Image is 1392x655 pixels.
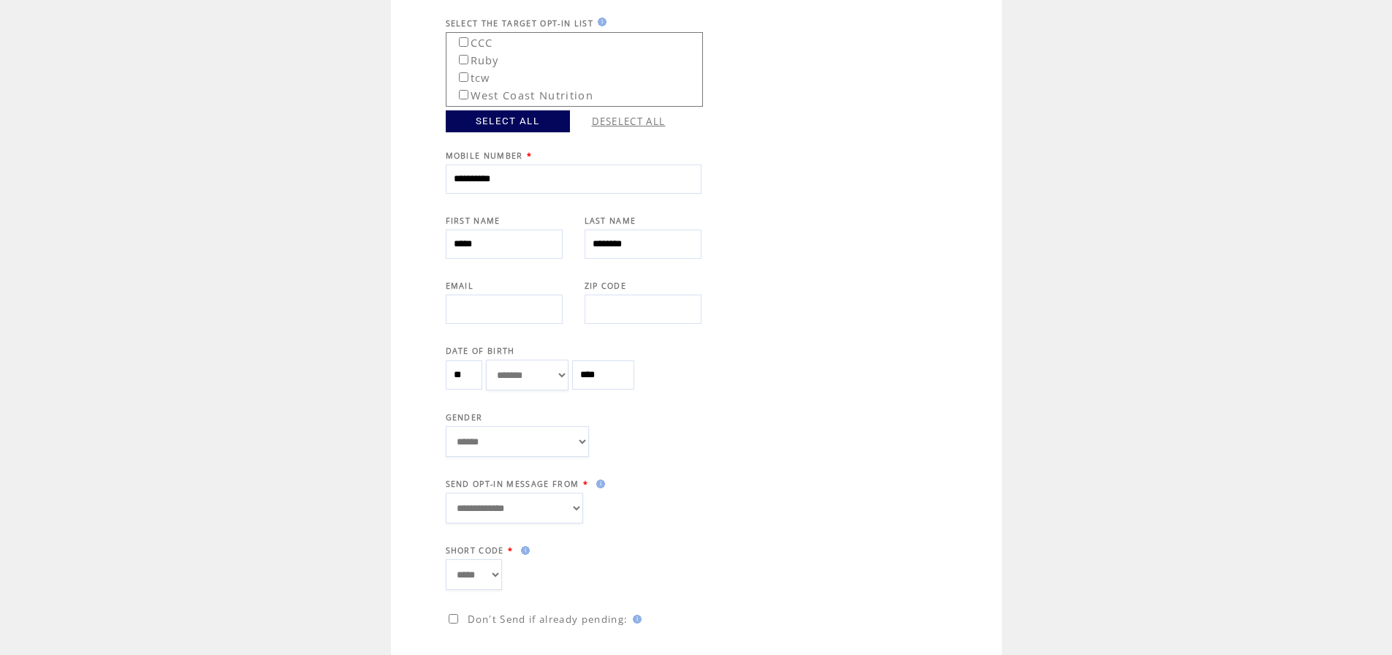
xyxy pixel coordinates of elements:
[459,90,468,99] input: West Coast Nutrition
[446,412,483,423] span: GENDER
[459,72,468,82] input: tcw
[446,281,474,291] span: EMAIL
[468,613,628,626] span: Don't Send if already pending:
[459,55,468,64] input: Ruby
[446,216,501,226] span: FIRST NAME
[628,615,642,624] img: help.gif
[446,151,523,161] span: MOBILE NUMBER
[446,18,594,29] span: SELECT THE TARGET OPT-IN LIST
[446,110,570,132] a: SELECT ALL
[592,115,666,128] a: DESELECT ALL
[446,346,515,356] span: DATE OF BIRTH
[449,67,490,85] label: tcw
[585,216,636,226] span: LAST NAME
[449,84,594,102] label: West Coast Nutrition
[449,49,499,67] label: Ruby
[459,37,468,47] input: CCC
[593,18,606,26] img: help.gif
[446,479,579,489] span: SEND OPT-IN MESSAGE FROM
[449,31,493,50] label: CCC
[446,545,504,556] span: SHORT CODE
[517,546,530,555] img: help.gif
[585,281,627,291] span: ZIP CODE
[592,480,605,488] img: help.gif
